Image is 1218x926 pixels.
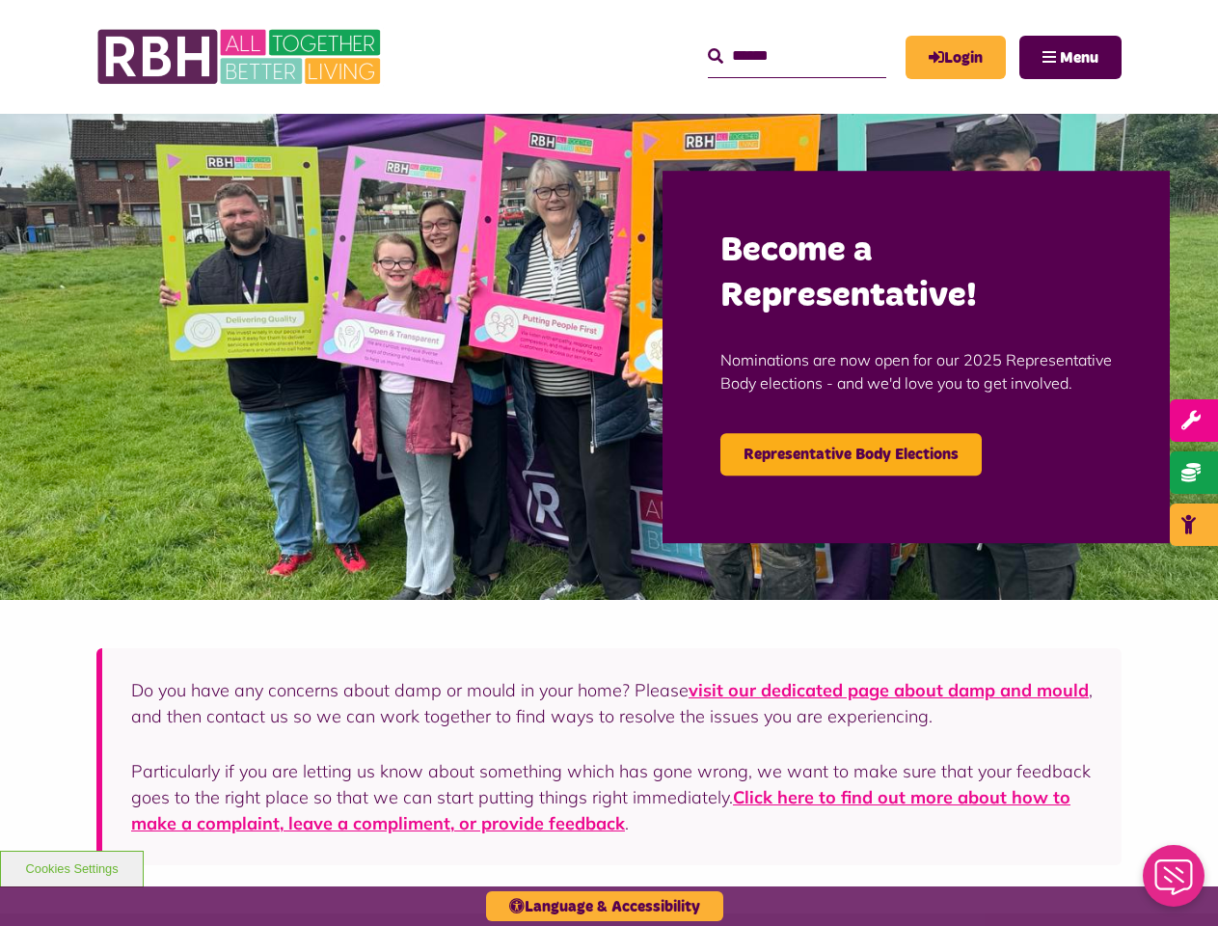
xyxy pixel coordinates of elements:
[96,19,386,95] img: RBH
[689,679,1089,701] a: visit our dedicated page about damp and mould
[906,36,1006,79] a: MyRBH
[1131,839,1218,926] iframe: Netcall Web Assistant for live chat
[708,36,886,77] input: Search
[720,319,1112,423] p: Nominations are now open for our 2025 Representative Body elections - and we'd love you to get in...
[486,891,723,921] button: Language & Accessibility
[1060,50,1098,66] span: Menu
[131,758,1093,836] p: Particularly if you are letting us know about something which has gone wrong, we want to make sur...
[131,677,1093,729] p: Do you have any concerns about damp or mould in your home? Please , and then contact us so we can...
[1019,36,1122,79] button: Navigation
[720,433,982,476] a: Representative Body Elections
